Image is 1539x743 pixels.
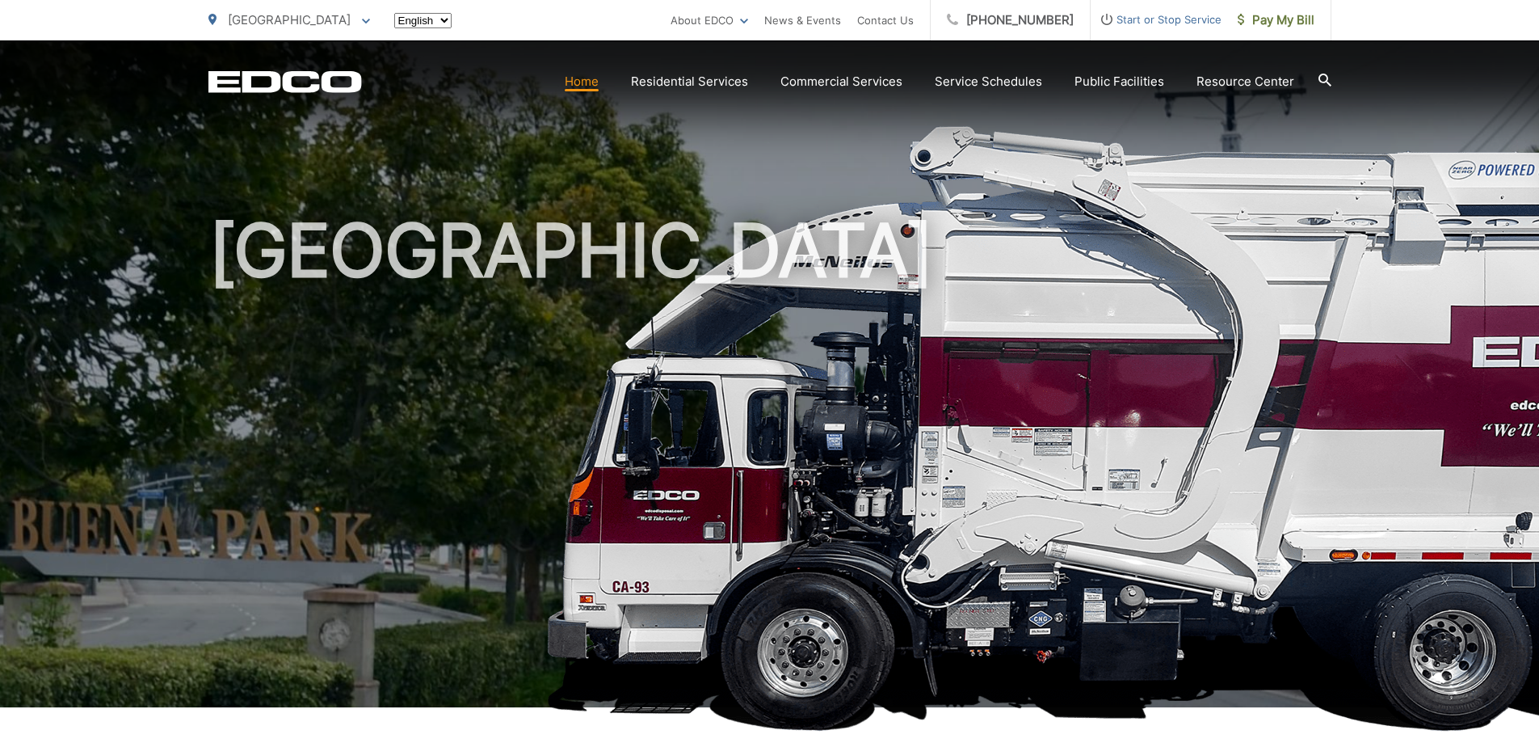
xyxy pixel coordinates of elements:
[1074,72,1164,91] a: Public Facilities
[671,11,748,30] a: About EDCO
[208,70,362,93] a: EDCD logo. Return to the homepage.
[631,72,748,91] a: Residential Services
[764,11,841,30] a: News & Events
[565,72,599,91] a: Home
[935,72,1042,91] a: Service Schedules
[780,72,902,91] a: Commercial Services
[394,13,452,28] select: Select a language
[1238,11,1314,30] span: Pay My Bill
[1196,72,1294,91] a: Resource Center
[208,210,1331,722] h1: [GEOGRAPHIC_DATA]
[228,12,351,27] span: [GEOGRAPHIC_DATA]
[857,11,914,30] a: Contact Us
